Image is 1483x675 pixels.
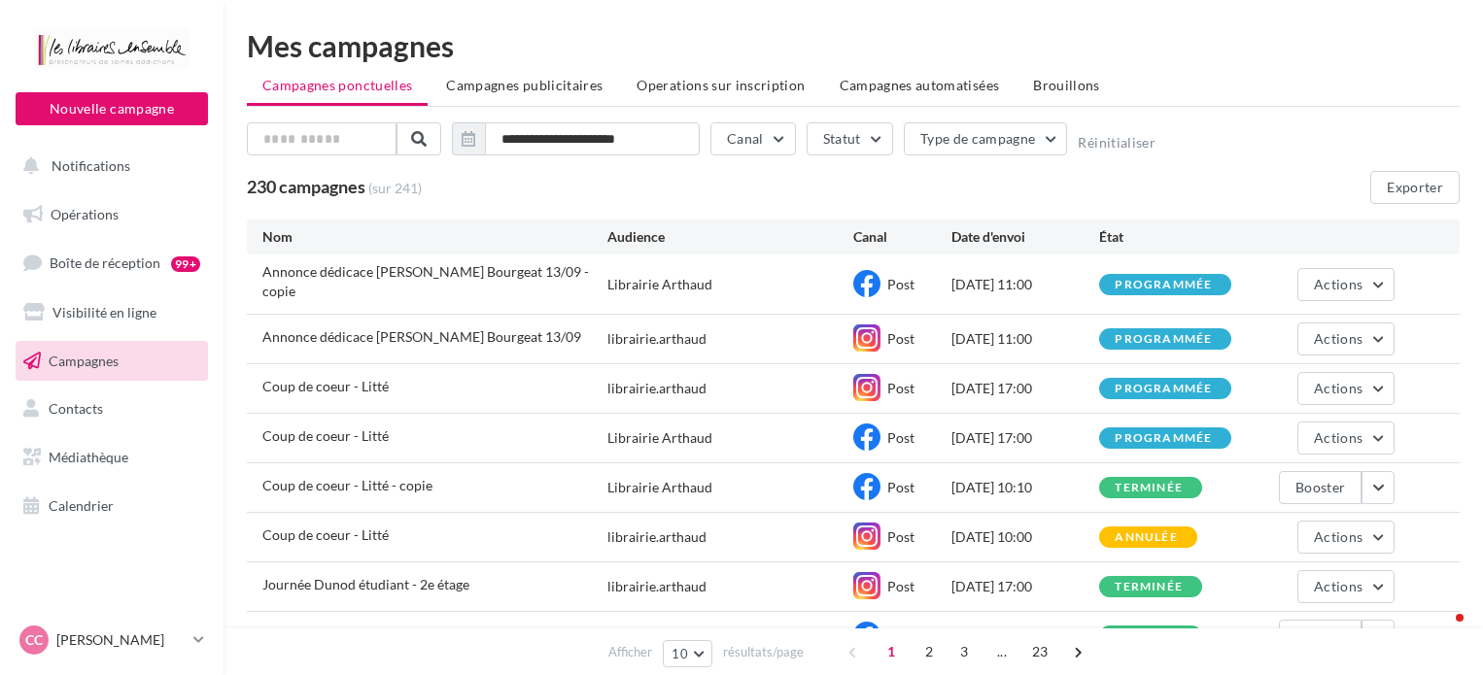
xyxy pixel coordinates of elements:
[887,627,914,644] span: Post
[247,176,365,197] span: 230 campagnes
[951,527,1099,547] div: [DATE] 10:00
[12,486,212,526] a: Calendrier
[948,636,980,667] span: 3
[51,206,119,222] span: Opérations
[262,263,589,299] span: Annonce dédicace Priscilla Bourgeat 13/09 - copie
[1078,135,1155,151] button: Réinitialiser
[16,622,208,658] a: CC [PERSON_NAME]
[607,379,707,398] div: librairie.arthaud
[914,636,945,667] span: 2
[807,122,893,155] button: Statut
[607,329,707,349] div: librairie.arthaud
[1099,227,1247,247] div: État
[52,304,156,321] span: Visibilité en ligne
[1314,429,1362,446] span: Actions
[1314,330,1362,347] span: Actions
[49,449,128,465] span: Médiathèque
[1297,372,1395,405] button: Actions
[723,643,804,661] span: résultats/page
[607,527,707,547] div: librairie.arthaud
[951,428,1099,448] div: [DATE] 17:00
[887,578,914,594] span: Post
[876,636,907,667] span: 1
[1115,383,1212,395] div: programmée
[262,328,581,345] span: Annonce dédicace Priscilla Bourgeat 13/09
[1297,521,1395,554] button: Actions
[262,477,432,493] span: Coup de coeur - Litté - copie
[262,625,469,642] span: Journée Dunod étudiant - 2e étage
[607,478,712,497] div: Librairie Arthaud
[368,179,422,198] span: (sur 241)
[49,400,103,417] span: Contacts
[50,254,160,271] span: Boîte de réception
[887,380,914,396] span: Post
[1115,581,1183,593] div: terminée
[12,388,212,429] a: Contacts
[12,242,212,284] a: Boîte de réception99+
[1297,570,1395,603] button: Actions
[1024,636,1056,667] span: 23
[1417,609,1464,656] iframe: Intercom live chat
[951,626,1099,646] div: [DATE] 17:00
[1115,333,1212,346] div: programmée
[904,122,1068,155] button: Type de campagne
[951,329,1099,349] div: [DATE] 11:00
[52,157,130,174] span: Notifications
[672,646,688,661] span: 10
[446,77,603,93] span: Campagnes publicitaires
[12,341,212,382] a: Campagnes
[262,576,469,592] span: Journée Dunod étudiant - 2e étage
[1279,471,1362,504] button: Booster
[607,275,712,294] div: Librairie Arthaud
[56,630,186,650] p: [PERSON_NAME]
[1297,268,1395,301] button: Actions
[262,378,389,394] span: Coup de coeur - Litté
[262,427,389,444] span: Coup de coeur - Litté
[1297,422,1395,455] button: Actions
[607,577,707,596] div: librairie.arthaud
[49,352,119,368] span: Campagnes
[1279,620,1362,653] button: Booster
[840,77,1000,93] span: Campagnes automatisées
[49,497,114,514] span: Calendrier
[16,92,208,125] button: Nouvelle campagne
[986,636,1017,667] span: ...
[262,526,389,543] span: Coup de coeur - Litté
[887,330,914,347] span: Post
[637,77,805,93] span: Operations sur inscription
[25,630,43,650] span: CC
[1115,531,1177,544] div: annulée
[1115,432,1212,445] div: programmée
[12,146,204,186] button: Notifications
[887,276,914,292] span: Post
[1115,279,1212,291] div: programmée
[607,626,712,646] div: Librairie Arthaud
[663,640,712,667] button: 10
[1297,322,1395,355] button: Actions
[247,31,1460,60] div: Mes campagnes
[887,479,914,495] span: Post
[1370,171,1460,204] button: Exporter
[1314,528,1362,545] span: Actions
[951,478,1099,497] div: [DATE] 10:10
[12,194,212,235] a: Opérations
[951,275,1099,294] div: [DATE] 11:00
[12,437,212,478] a: Médiathèque
[887,528,914,545] span: Post
[1033,77,1100,93] span: Brouillons
[1314,276,1362,292] span: Actions
[1314,380,1362,396] span: Actions
[951,577,1099,596] div: [DATE] 17:00
[608,643,652,661] span: Afficher
[607,428,712,448] div: Librairie Arthaud
[1115,482,1183,494] div: terminée
[171,256,200,272] div: 99+
[607,227,853,247] div: Audience
[887,429,914,446] span: Post
[1314,578,1362,594] span: Actions
[710,122,796,155] button: Canal
[951,379,1099,398] div: [DATE] 17:00
[12,292,212,333] a: Visibilité en ligne
[262,227,607,247] div: Nom
[853,227,951,247] div: Canal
